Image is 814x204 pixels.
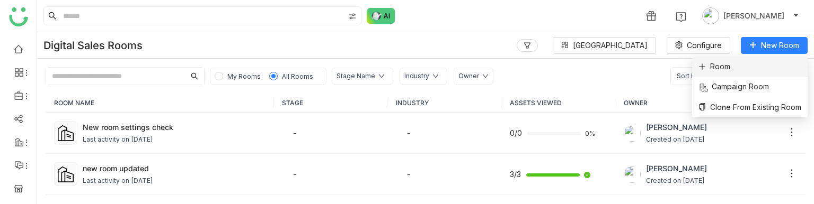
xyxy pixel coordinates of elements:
[282,72,313,80] span: All Rooms
[667,37,730,54] button: Configure
[83,135,153,145] div: Last activity on [DATE]
[337,71,375,81] div: Stage Name
[624,125,641,142] img: 684a9aedde261c4b36a3ced9
[293,170,297,179] span: -
[43,39,143,52] div: Digital Sales Rooms
[700,7,801,24] button: [PERSON_NAME]
[676,12,686,22] img: help.svg
[46,94,273,113] th: ROOM NAME
[624,166,641,183] img: 684a9b22de261c4b36a3d00f
[553,37,656,54] button: [GEOGRAPHIC_DATA]
[698,101,801,113] span: Clone From Existing Room
[698,81,769,92] span: Campaign Room
[406,128,411,137] span: -
[741,37,808,54] button: New Room
[698,82,709,93] img: campaign_link.svg
[293,128,297,137] span: -
[404,71,429,81] div: Industry
[761,40,799,51] span: New Room
[698,61,730,72] span: Room
[573,40,648,51] span: [GEOGRAPHIC_DATA]
[387,94,501,113] th: INDUSTRY
[687,40,722,51] span: Configure
[367,8,395,24] img: ask-buddy-normal.svg
[227,72,261,80] span: My Rooms
[501,94,615,113] th: ASSETS VIEWED
[585,131,598,137] span: 0%
[510,169,521,180] span: 3/3
[83,176,153,186] div: Last activity on [DATE]
[615,94,806,113] th: OWNER
[646,163,707,174] span: [PERSON_NAME]
[510,127,522,139] span: 0/0
[83,122,265,133] div: New room settings check
[702,7,719,24] img: avatar
[83,163,265,174] div: new room updated
[646,135,707,145] span: Created on [DATE]
[671,68,706,85] span: Sort by:
[273,94,387,113] th: STAGE
[646,122,707,133] span: [PERSON_NAME]
[348,12,357,21] img: search-type.svg
[723,10,784,22] span: [PERSON_NAME]
[406,170,411,179] span: -
[646,176,707,186] span: Created on [DATE]
[9,7,28,26] img: logo
[458,71,479,81] div: Owner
